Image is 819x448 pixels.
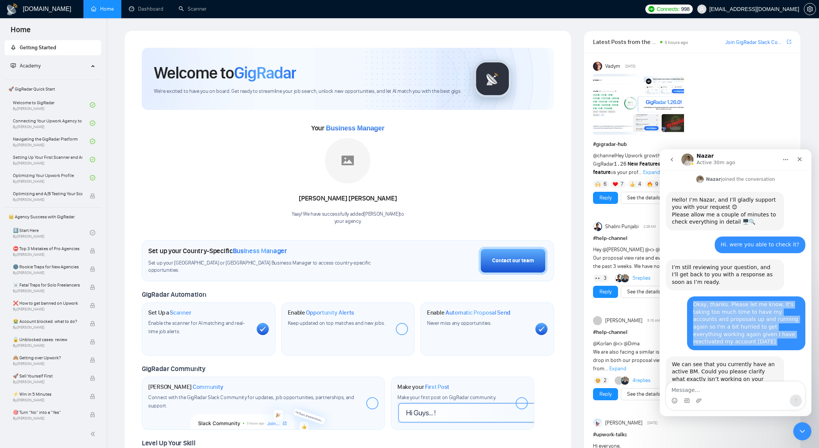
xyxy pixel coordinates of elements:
[13,245,82,252] span: ⛔ Top 3 Mistakes of Pro Agencies
[13,151,90,168] a: Setting Up Your First Scanner and Auto-BidderBy[PERSON_NAME]
[13,318,82,325] span: 😭 Account blocked: what to do?
[397,394,496,401] span: Make your first post on GigRadar community.
[655,180,658,188] span: 9
[599,390,612,398] a: Reply
[593,418,602,428] img: Anisuzzaman Khan
[793,422,811,440] iframe: Intercom live chat
[397,383,449,391] h1: Make your
[6,207,146,285] div: Nazar says…
[148,320,245,335] span: Enable the scanner for AI matching and real-time job alerts.
[90,376,95,381] span: lock
[647,420,657,426] span: [DATE]
[593,74,684,135] img: F09AC4U7ATU-image.png
[13,169,90,186] a: Optimizing Your Upwork ProfileBy[PERSON_NAME]
[142,290,206,299] span: GigRadar Automation
[148,247,287,255] h1: Set up your Country-Specific
[90,285,95,290] span: lock
[621,286,667,298] button: See the details
[593,222,602,231] img: Shalini Punjabi
[90,430,98,438] span: double-left
[234,63,296,83] span: GigRadar
[142,439,195,447] span: Level Up Your Skill
[148,394,354,409] span: Connect with the GigRadar Slack Community for updates, job opportunities, partnerships, and support.
[647,317,660,324] span: 5:15 AM
[427,309,510,316] h1: Enable
[660,149,811,416] iframe: Intercom live chat
[13,289,82,293] span: By [PERSON_NAME]
[479,247,548,275] button: Contact our team
[24,248,30,254] button: Gif picker
[5,81,100,97] span: 🚀 GigRadar Quick Start
[593,152,615,159] span: @channel
[12,211,118,249] div: We can see that you currently have an active BM. Could you please clarify what exactly isn’t work...
[13,271,82,275] span: By [PERSON_NAME]
[593,388,618,400] button: Reply
[632,274,651,282] a: 5replies
[154,63,296,83] h1: Welcome to
[20,44,56,51] span: Getting Started
[233,247,287,255] span: Business Manager
[13,281,82,289] span: ☠️ Fatal Traps for Solo Freelancers
[615,274,623,282] img: Shalini Punjabi
[593,37,658,47] span: Latest Posts from the GigRadar Community
[627,288,661,296] a: See the details
[595,276,601,281] img: 👀
[90,102,95,108] span: check-circle
[643,169,660,175] span: Expand
[725,38,785,47] a: Join GigRadar Slack Community
[90,303,95,308] span: lock
[647,182,653,187] img: 🔥
[148,383,223,391] h1: [PERSON_NAME]
[604,377,607,384] span: 2
[427,320,491,326] span: Never miss any opportunities.
[11,63,16,68] span: fund-projection-screen
[6,232,145,245] textarea: Message…
[13,197,82,202] span: By [PERSON_NAME]
[90,157,95,162] span: check-circle
[5,24,37,40] span: Home
[681,5,689,13] span: 998
[13,409,82,416] span: 🎯 Turn “No” into a “Yes”
[6,207,124,268] div: We can see that you currently have an active BM. Could you please clarify what exactly isn’t work...
[90,321,95,326] span: lock
[13,224,90,241] a: 1️⃣ Start HereBy[PERSON_NAME]
[193,383,223,391] span: Community
[665,40,688,45] span: 5 hours ago
[595,182,601,187] img: 🙌
[446,309,510,316] span: Automatic Proposal Send
[804,3,816,15] button: setting
[621,180,623,188] span: 7
[630,182,635,187] img: 👍
[632,377,651,384] a: 4replies
[90,121,95,126] span: check-circle
[593,340,791,372] span: @Korlan @<> @Dima We are also facing a similar issue. Over the past month, we’ve also noticed a s...
[326,124,384,132] span: Business Manager
[593,431,791,439] h1: # upwork-talks
[657,5,679,13] span: Connects:
[142,365,206,373] span: GigRadar Community
[20,63,41,69] span: Academy
[90,139,95,144] span: check-circle
[599,288,612,296] a: Reply
[13,133,90,150] a: Navigating the GigRadar PlatformBy[PERSON_NAME]
[90,230,95,235] span: check-circle
[804,6,816,12] a: setting
[13,325,82,330] span: By [PERSON_NAME]
[13,336,82,343] span: 🔓 Unblocked cases: review
[13,362,82,366] span: By [PERSON_NAME]
[90,266,95,272] span: lock
[13,190,82,197] span: Optimizing and A/B Testing Your Scanner for Better Results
